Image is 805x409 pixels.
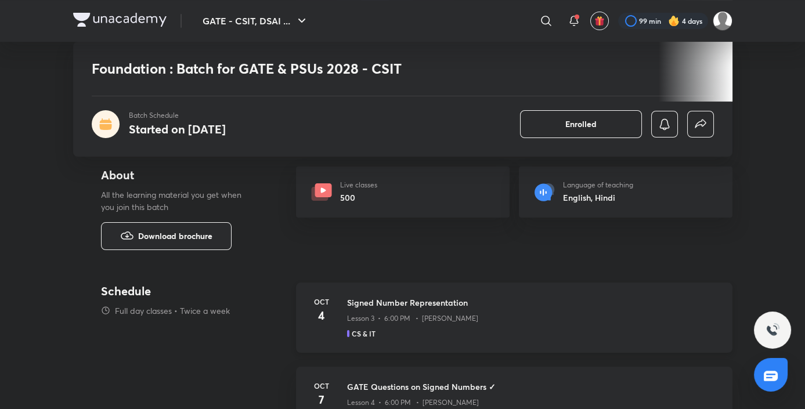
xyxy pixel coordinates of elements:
span: Download brochure [138,230,212,242]
p: All the learning material you get when you join this batch [101,189,251,213]
h6: English, Hindi [563,191,633,204]
img: Company Logo [73,13,167,27]
button: GATE - CSIT, DSAI ... [196,9,316,32]
h6: 500 [340,191,377,204]
p: Full day classes • Twice a week [115,305,230,317]
button: Enrolled [520,110,642,138]
button: avatar [590,12,609,30]
a: Oct4Signed Number RepresentationLesson 3 • 6:00 PM • [PERSON_NAME]CS & IT [296,283,732,367]
img: ttu [766,323,779,337]
h4: About [101,167,259,184]
button: Download brochure [101,222,232,250]
img: avatar [594,16,605,26]
h4: Schedule [101,283,287,300]
h3: GATE Questions on Signed Numbers ✓ [347,381,719,393]
h1: Foundation : Batch for GATE & PSUs 2028 - CSIT [92,60,546,77]
h3: Signed Number Representation [347,296,719,309]
p: Language of teaching [563,180,633,190]
img: Varsha Sharma [713,11,732,31]
p: Lesson 4 • 6:00 PM • [PERSON_NAME] [347,397,479,408]
h6: Oct [310,381,333,391]
p: Lesson 3 • 6:00 PM • [PERSON_NAME] [347,313,478,324]
h4: 4 [310,307,333,324]
h4: Started on [DATE] [129,121,226,137]
h5: CS & IT [352,328,376,339]
a: Company Logo [73,13,167,30]
h4: 7 [310,391,333,408]
img: streak [668,15,680,27]
p: Batch Schedule [129,110,226,121]
h6: Oct [310,296,333,307]
p: Live classes [340,180,377,190]
span: Enrolled [565,118,597,130]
